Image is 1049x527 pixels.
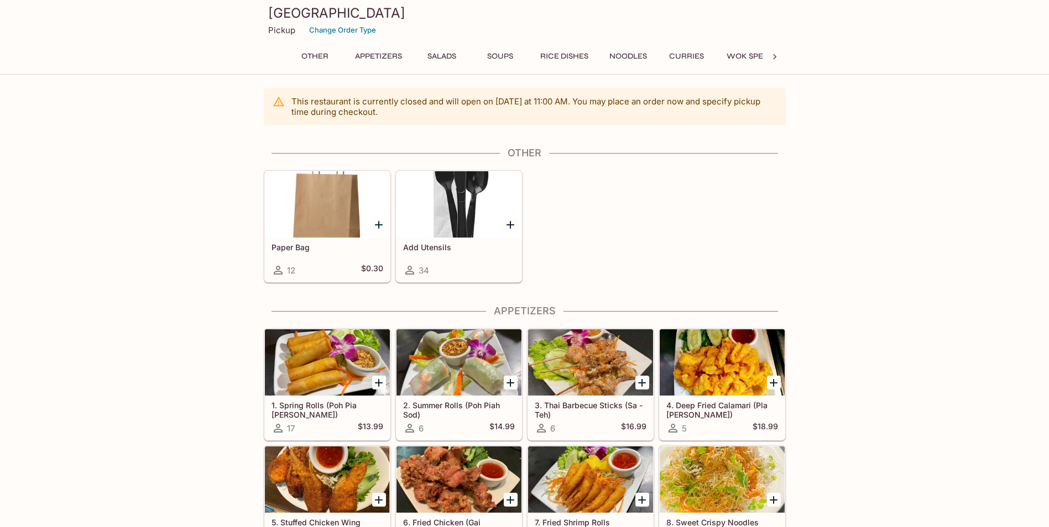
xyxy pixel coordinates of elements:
button: Add 4. Deep Fried Calamari (Pla Meuk Tod) [767,376,781,389]
button: Wok Specialties [721,49,802,64]
div: 3. Thai Barbecue Sticks (Sa - Teh) [528,329,653,396]
h5: 1. Spring Rolls (Poh Pia [PERSON_NAME]) [272,400,383,419]
button: Change Order Type [304,22,381,39]
span: 17 [287,423,295,434]
p: Pickup [268,25,295,35]
h4: Appetizers [264,305,786,317]
button: Other [290,49,340,64]
button: Add Paper Bag [372,218,386,231]
div: Paper Bag [265,171,390,238]
button: Add 1. Spring Rolls (Poh Pia Tod) [372,376,386,389]
h5: $16.99 [621,421,646,435]
div: 6. Fried Chicken (Gai Tod) [396,446,521,513]
span: 34 [419,265,429,276]
span: 6 [550,423,555,434]
h5: Paper Bag [272,243,383,252]
button: Curries [662,49,712,64]
p: This restaurant is currently closed and will open on [DATE] at 11:00 AM . You may place an order ... [291,96,777,117]
button: Add 7. Fried Shrimp Rolls [635,493,649,507]
a: 3. Thai Barbecue Sticks (Sa - Teh)6$16.99 [528,329,654,440]
button: Add Add Utensils [504,218,518,231]
button: Add 6. Fried Chicken (Gai Tod) [504,493,518,507]
h5: Add Utensils [403,243,515,252]
h4: Other [264,147,786,159]
button: Add 8. Sweet Crispy Noodles (Mee Krob) [767,493,781,507]
button: Rice Dishes [534,49,594,64]
div: 5. Stuffed Chicken Wing [265,446,390,513]
a: Paper Bag12$0.30 [264,171,390,282]
h5: 5. Stuffed Chicken Wing [272,518,383,527]
button: Add 3. Thai Barbecue Sticks (Sa - Teh) [635,376,649,389]
div: Add Utensils [396,171,521,238]
h5: 4. Deep Fried Calamari (Pla [PERSON_NAME]) [666,400,778,419]
button: Appetizers [349,49,408,64]
div: 4. Deep Fried Calamari (Pla Meuk Tod) [660,329,785,396]
h5: 3. Thai Barbecue Sticks (Sa - Teh) [535,400,646,419]
h5: $14.99 [489,421,515,435]
button: Salads [417,49,467,64]
h5: 2. Summer Rolls (Poh Piah Sod) [403,400,515,419]
h3: [GEOGRAPHIC_DATA] [268,4,781,22]
span: 5 [682,423,687,434]
button: Soups [476,49,525,64]
div: 1. Spring Rolls (Poh Pia Tod) [265,329,390,396]
a: 4. Deep Fried Calamari (Pla [PERSON_NAME])5$18.99 [659,329,785,440]
h5: $18.99 [753,421,778,435]
div: 7. Fried Shrimp Rolls [528,446,653,513]
button: Noodles [603,49,653,64]
button: Add 2. Summer Rolls (Poh Piah Sod) [504,376,518,389]
a: 1. Spring Rolls (Poh Pia [PERSON_NAME])17$13.99 [264,329,390,440]
h5: $0.30 [361,263,383,277]
a: Add Utensils34 [396,171,522,282]
div: 2. Summer Rolls (Poh Piah Sod) [396,329,521,396]
a: 2. Summer Rolls (Poh Piah Sod)6$14.99 [396,329,522,440]
button: Add 5. Stuffed Chicken Wing [372,493,386,507]
span: 12 [287,265,295,276]
span: 6 [419,423,424,434]
div: 8. Sweet Crispy Noodles (Mee Krob) [660,446,785,513]
h5: 7. Fried Shrimp Rolls [535,518,646,527]
h5: $13.99 [358,421,383,435]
